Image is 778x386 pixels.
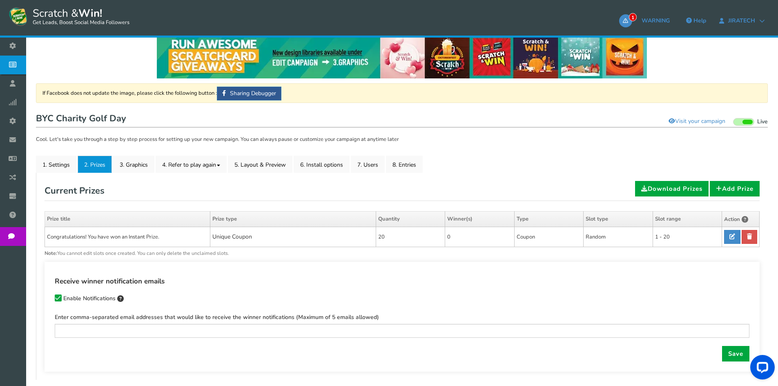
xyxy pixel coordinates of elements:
img: festival-poster-2020.webp [157,34,647,78]
a: Add Prize [710,181,760,196]
a: 5. Layout & Preview [228,156,292,173]
a: 4. Refer to play again [156,156,227,173]
h1: BYC Charity Golf Day [36,111,768,127]
a: Save [722,346,749,361]
a: Scratch &Win! Get Leads, Boost Social Media Followers [8,6,129,27]
th: Quantity [376,212,445,227]
a: 1. Settings [36,156,76,173]
a: Visit your campaign [663,114,731,128]
th: Prize title [45,212,210,227]
a: 7. Users [351,156,385,173]
h2: Current Prizes [45,181,105,201]
th: Winner(s) [445,212,515,227]
div: If Facebook does not update the image, please click the following button : [36,83,768,103]
a: 1WARNING [619,14,674,27]
span: Help [693,17,706,25]
a: 3. Graphics [113,156,154,173]
a: Sharing Debugger [217,87,281,100]
th: Action [722,212,759,227]
span: Scratch & [29,6,129,27]
a: 8. Entries [386,156,423,173]
h4: Receive winner notification emails [55,276,749,287]
td: Coupon [514,227,583,247]
a: 6. Install options [294,156,350,173]
th: Type [514,212,583,227]
span: JIRATECH [724,18,759,24]
a: Download Prizes [635,181,709,196]
label: Enter comma-separated email addresses that would like to receive the winner notifications (Maximu... [55,314,379,321]
span: 1 [629,13,637,21]
span: Live [757,118,768,126]
td: 1 - 20 [653,227,722,247]
span: WARNING [642,17,670,25]
td: Random [584,227,653,247]
small: You cannot edit slots once created. You can only delete the unclaimed slots. [45,250,229,257]
strong: Win! [78,6,102,20]
td: Congratulations! You have won an Instant Prize. [45,227,210,247]
th: Slot type [584,212,653,227]
td: 0 [445,227,515,247]
a: Help [682,14,710,27]
small: Get Leads, Boost Social Media Followers [33,20,129,26]
iframe: LiveChat chat widget [744,352,778,386]
p: Cool. Let's take you through a step by step process for setting up your new campaign. You can alw... [36,136,768,144]
th: Slot range [653,212,722,227]
td: 20 [376,227,445,247]
span: Unique Coupon [212,233,252,241]
a: 2. Prizes [78,156,112,173]
b: Note: [45,250,57,257]
img: Scratch and Win [8,6,29,27]
span: Enable Notifications [63,295,116,302]
th: Prize type [210,212,376,227]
